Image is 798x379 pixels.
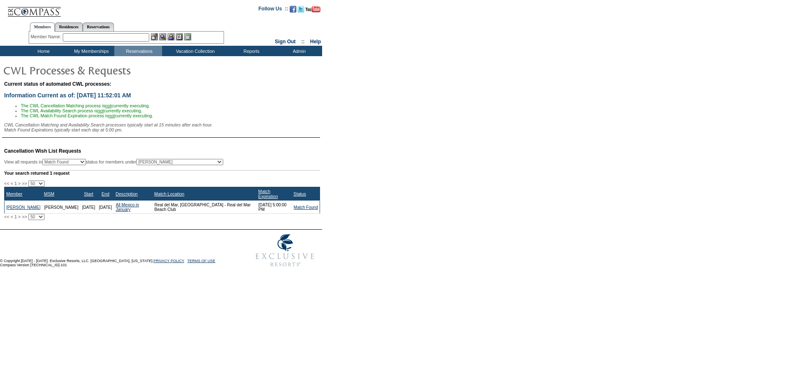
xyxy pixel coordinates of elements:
span: << [4,214,9,219]
img: b_edit.gif [151,33,158,40]
span: :: [301,39,305,45]
a: MSM [44,191,54,196]
a: PRIVACY POLICY [153,259,184,263]
td: My Memberships [66,46,114,56]
a: Status [293,191,306,196]
a: [PERSON_NAME] [6,205,40,210]
span: Current status of automated CWL processes: [4,81,111,87]
span: >> [22,214,27,219]
td: Reservations [114,46,162,56]
a: Help [310,39,321,45]
span: < [10,181,13,186]
img: b_calculator.gif [184,33,191,40]
a: Reservations [83,22,114,31]
a: Members [30,22,55,32]
td: Reports [227,46,274,56]
span: 1 [15,214,17,219]
td: Real del Mar, [GEOGRAPHIC_DATA] - Real del Mar Beach Club [153,201,256,214]
span: > [18,214,21,219]
img: Impersonate [167,33,175,40]
a: TERMS OF USE [187,259,216,263]
a: Description [116,191,138,196]
div: CWL Cancellation Matching and Availability Search processes typically start at 15 minutes after e... [4,122,320,132]
a: Match Found [294,205,318,210]
a: All Mexico in January [116,203,139,212]
span: The CWL Cancellation Matching process is currently executing. [21,103,150,108]
img: Reservations [176,33,183,40]
a: Member [6,191,22,196]
div: Your search returned 1 request [4,170,320,176]
a: End [101,191,109,196]
td: [DATE] 5:00:00 PM [256,201,292,214]
td: [DATE] [80,201,97,214]
u: not [98,108,104,113]
img: Subscribe to our YouTube Channel [305,6,320,12]
div: Member Name: [31,33,63,40]
u: not [108,113,115,118]
td: Home [19,46,66,56]
td: [PERSON_NAME] [42,201,80,214]
img: Become our fan on Facebook [290,6,296,12]
span: The CWL Availability Search process is currently executing. [21,108,142,113]
span: Information Current as of: [DATE] 11:52:01 AM [4,92,131,99]
span: Cancellation Wish List Requests [4,148,81,154]
img: Exclusive Resorts [248,230,322,271]
td: Follow Us :: [259,5,288,15]
a: Match Location [154,191,184,196]
a: Subscribe to our YouTube Channel [305,8,320,13]
td: Admin [274,46,322,56]
a: Become our fan on Facebook [290,8,296,13]
a: Sign Out [275,39,296,45]
td: Vacation Collection [162,46,227,56]
span: The CWL Match Found Expiration process is currently executing. [21,113,153,118]
a: Follow us on Twitter [298,8,304,13]
div: View all requests in status for members under [4,159,223,165]
img: View [159,33,166,40]
span: 1 [15,181,17,186]
u: not [105,103,111,108]
img: Follow us on Twitter [298,6,304,12]
a: Match Expiration [258,189,278,199]
a: Residences [55,22,83,31]
span: >> [22,181,27,186]
span: > [18,181,21,186]
span: < [10,214,13,219]
td: [DATE] [97,201,113,214]
span: << [4,181,9,186]
a: Start [84,191,94,196]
